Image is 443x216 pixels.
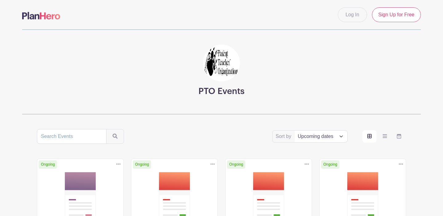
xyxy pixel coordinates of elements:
div: order and view [362,130,406,143]
img: CH%20PTO%20Logo.jpg [203,45,240,81]
input: Search Events [37,129,106,144]
label: Sort by [276,133,293,140]
a: Log In [338,7,367,22]
h3: PTO Events [198,86,245,97]
a: Sign Up for Free [372,7,421,22]
img: logo-507f7623f17ff9eddc593b1ce0a138ce2505c220e1c5a4e2b4648c50719b7d32.svg [22,12,60,19]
